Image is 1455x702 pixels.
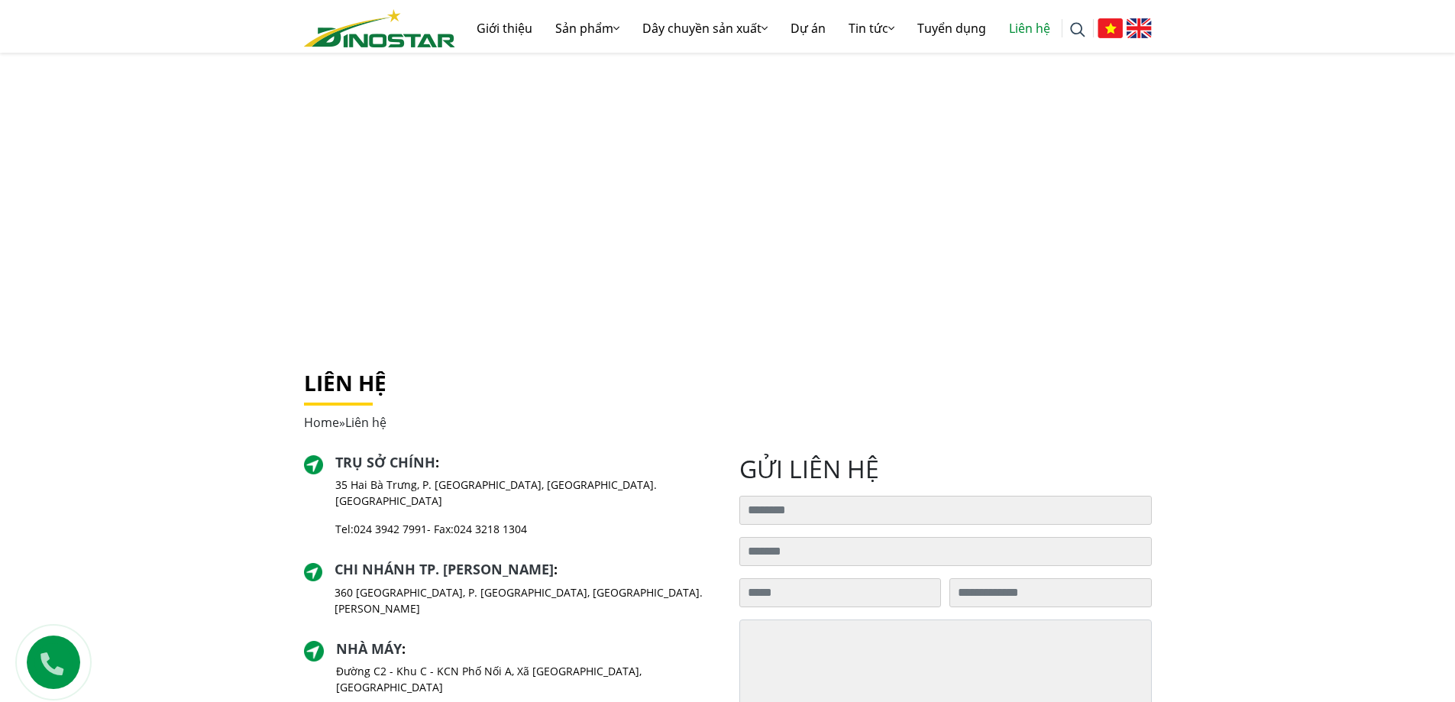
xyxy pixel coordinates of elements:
a: Chi nhánh TP. [PERSON_NAME] [335,560,554,578]
a: 024 3942 7991 [354,522,427,536]
img: logo [304,9,455,47]
img: English [1127,18,1152,38]
p: Đường C2 - Khu C - KCN Phố Nối A, Xã [GEOGRAPHIC_DATA], [GEOGRAPHIC_DATA] [336,663,716,695]
a: Dự án [779,4,837,53]
img: directer [304,641,325,662]
img: directer [304,455,324,475]
p: 35 Hai Bà Trưng, P. [GEOGRAPHIC_DATA], [GEOGRAPHIC_DATA]. [GEOGRAPHIC_DATA] [335,477,716,509]
a: Giới thiệu [465,4,544,53]
span: Liên hệ [345,414,386,431]
p: 360 [GEOGRAPHIC_DATA], P. [GEOGRAPHIC_DATA], [GEOGRAPHIC_DATA]. [PERSON_NAME] [335,584,716,616]
a: Sản phẩm [544,4,631,53]
a: Home [304,414,339,431]
a: Tuyển dụng [906,4,997,53]
h2: : [335,561,716,578]
a: 024 3218 1304 [454,522,527,536]
img: directer [304,563,322,581]
a: Nhà máy [336,639,402,658]
h2: gửi liên hệ [739,455,1152,484]
h2: : [336,641,716,658]
img: Tiếng Việt [1098,18,1123,38]
h2: : [335,455,716,471]
a: Trụ sở chính [335,453,435,471]
a: Tin tức [837,4,906,53]
h1: Liên hệ [304,370,1152,396]
span: » [304,414,386,431]
a: Dây chuyền sản xuất [631,4,779,53]
p: Tel: - Fax: [335,521,716,537]
a: Liên hệ [997,4,1062,53]
img: search [1070,22,1085,37]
